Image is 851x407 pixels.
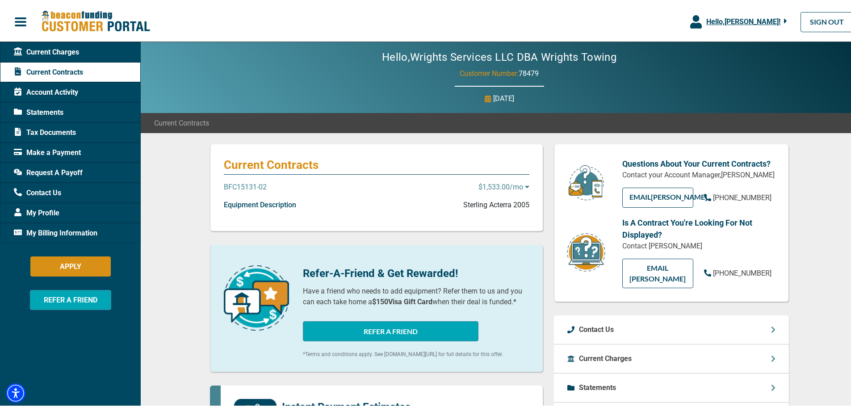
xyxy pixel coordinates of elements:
[6,382,25,401] div: Accessibility Menu
[622,168,775,179] p: Contact your Account Manager, [PERSON_NAME]
[14,105,63,116] span: Statements
[303,284,529,306] p: Have a friend who needs to add equipment? Refer them to us and you can each take home a when thei...
[303,348,529,357] p: *Terms and conditions apply. See [DOMAIN_NAME][URL] for full details for this offer.
[460,67,519,76] span: Customer Number:
[14,166,83,176] span: Request A Payoff
[14,186,61,197] span: Contact Us
[622,239,775,250] p: Contact [PERSON_NAME]
[463,198,529,209] p: Sterling Acterra 2005
[622,156,775,168] p: Questions About Your Current Contracts?
[14,206,59,217] span: My Profile
[14,146,81,156] span: Make a Payment
[303,264,529,280] p: Refer-A-Friend & Get Rewarded!
[622,215,775,239] p: Is A Contract You're Looking For Not Displayed?
[372,296,432,304] b: $150 Visa Gift Card
[14,226,97,237] span: My Billing Information
[579,352,632,362] p: Current Charges
[713,192,771,200] span: [PHONE_NUMBER]
[355,49,643,62] h2: Hello, Wrights Services LLC DBA Wrights Towing
[622,257,693,286] a: EMAIL [PERSON_NAME]
[519,67,539,76] span: 78479
[154,116,209,127] span: Current Contracts
[30,288,111,308] button: REFER A FRIEND
[224,198,296,209] p: Equipment Description
[566,231,606,271] img: contract-icon.png
[14,126,76,136] span: Tax Documents
[579,323,614,333] p: Contact Us
[478,180,529,191] p: $1,533.00 /mo
[14,85,78,96] span: Account Activity
[30,255,111,275] button: APPLY
[224,156,529,170] p: Current Contracts
[14,45,79,56] span: Current Charges
[224,264,289,329] img: refer-a-friend-icon.png
[622,186,693,206] a: EMAIL[PERSON_NAME]
[704,191,771,201] a: [PHONE_NUMBER]
[566,163,606,200] img: customer-service.png
[14,65,83,76] span: Current Contracts
[224,180,267,191] p: BFC15131-02
[41,8,150,31] img: Beacon Funding Customer Portal Logo
[706,16,780,24] span: Hello, [PERSON_NAME] !
[704,266,771,277] a: [PHONE_NUMBER]
[579,381,616,391] p: Statements
[713,267,771,276] span: [PHONE_NUMBER]
[493,92,514,102] p: [DATE]
[303,319,478,340] button: REFER A FRIEND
